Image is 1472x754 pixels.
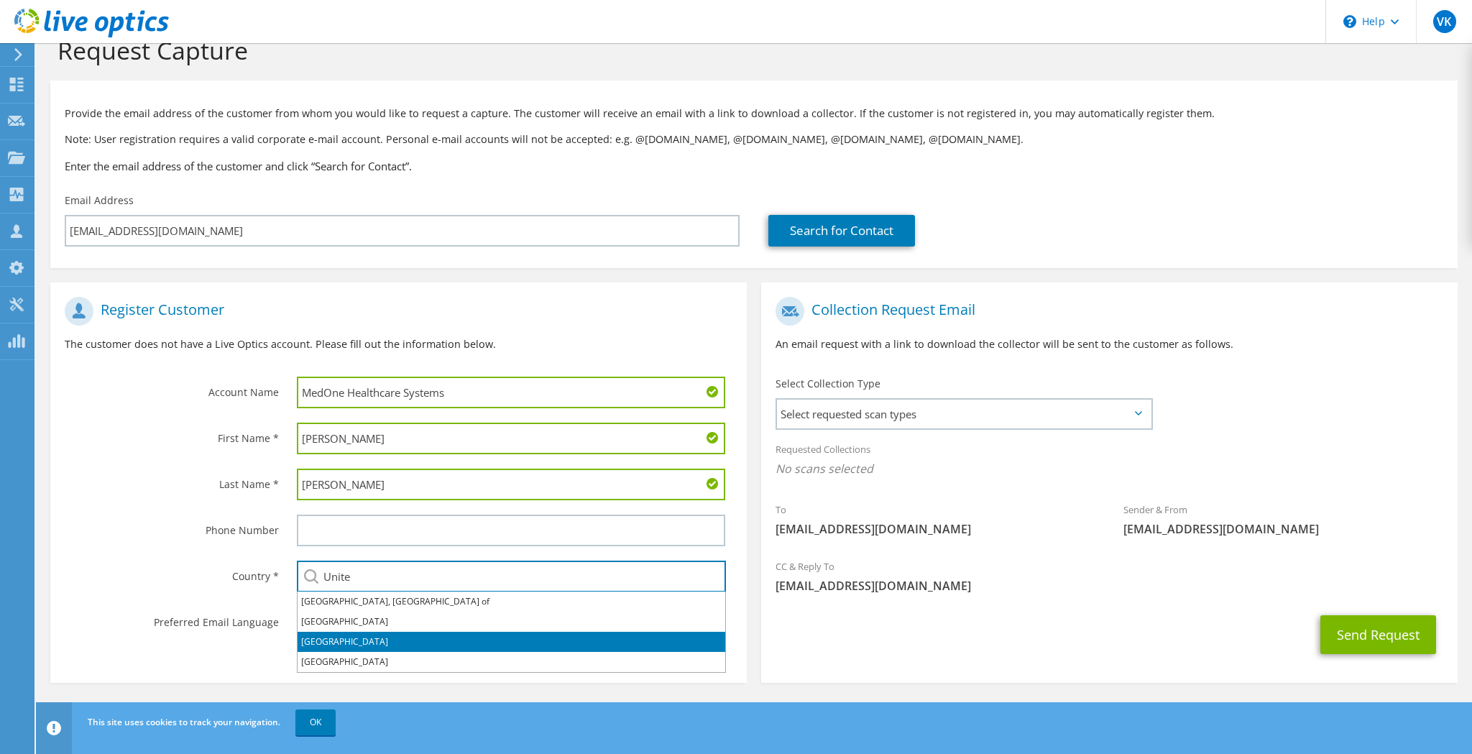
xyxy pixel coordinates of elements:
[65,469,279,492] label: Last Name *
[776,336,1443,352] p: An email request with a link to download the collector will be sent to the customer as follows.
[298,652,725,672] li: [GEOGRAPHIC_DATA]
[1320,615,1436,654] button: Send Request
[776,521,1095,537] span: [EMAIL_ADDRESS][DOMAIN_NAME]
[761,551,1458,601] div: CC & Reply To
[65,106,1443,121] p: Provide the email address of the customer from whom you would like to request a capture. The cust...
[65,158,1443,174] h3: Enter the email address of the customer and click “Search for Contact”.
[298,632,725,652] li: [GEOGRAPHIC_DATA]
[776,578,1443,594] span: [EMAIL_ADDRESS][DOMAIN_NAME]
[761,495,1109,544] div: To
[57,35,1443,65] h1: Request Capture
[65,132,1443,147] p: Note: User registration requires a valid corporate e-mail account. Personal e-mail accounts will ...
[65,607,279,630] label: Preferred Email Language
[1123,521,1443,537] span: [EMAIL_ADDRESS][DOMAIN_NAME]
[65,377,279,400] label: Account Name
[776,297,1436,326] h1: Collection Request Email
[298,592,725,612] li: [GEOGRAPHIC_DATA], [GEOGRAPHIC_DATA] of
[65,336,732,352] p: The customer does not have a Live Optics account. Please fill out the information below.
[777,400,1151,428] span: Select requested scan types
[761,434,1458,487] div: Requested Collections
[1433,10,1456,33] span: VK
[65,297,725,326] h1: Register Customer
[1109,495,1457,544] div: Sender & From
[65,193,134,208] label: Email Address
[1343,15,1356,28] svg: \n
[65,515,279,538] label: Phone Number
[776,377,880,391] label: Select Collection Type
[768,215,915,247] a: Search for Contact
[65,561,279,584] label: Country *
[295,709,336,735] a: OK
[298,612,725,632] li: [GEOGRAPHIC_DATA]
[776,461,1443,477] span: No scans selected
[65,423,279,446] label: First Name *
[88,716,280,728] span: This site uses cookies to track your navigation.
